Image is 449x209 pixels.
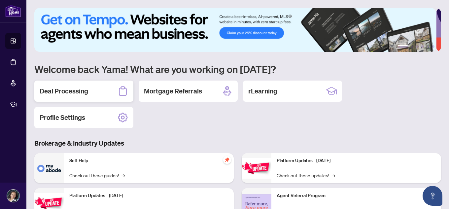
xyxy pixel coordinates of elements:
[34,139,441,148] h3: Brokerage & Industry Updates
[423,186,442,206] button: Open asap
[277,157,436,164] p: Platform Updates - [DATE]
[69,157,228,164] p: Self-Help
[277,172,335,179] a: Check out these updates!→
[248,87,277,96] h2: rLearning
[69,172,125,179] a: Check out these guides!→
[7,190,19,202] img: Profile Icon
[397,45,408,48] button: 1
[427,45,429,48] button: 5
[40,113,85,122] h2: Profile Settings
[5,5,21,17] img: logo
[34,63,441,75] h1: Welcome back Yama! What are you working on [DATE]?
[277,192,436,199] p: Agent Referral Program
[144,87,202,96] h2: Mortgage Referrals
[69,192,228,199] p: Platform Updates - [DATE]
[332,172,335,179] span: →
[432,45,434,48] button: 6
[411,45,413,48] button: 2
[416,45,419,48] button: 3
[242,158,271,179] img: Platform Updates - June 23, 2025
[121,172,125,179] span: →
[34,8,436,52] img: Slide 0
[40,87,88,96] h2: Deal Processing
[34,153,64,183] img: Self-Help
[421,45,424,48] button: 4
[223,156,231,164] span: pushpin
